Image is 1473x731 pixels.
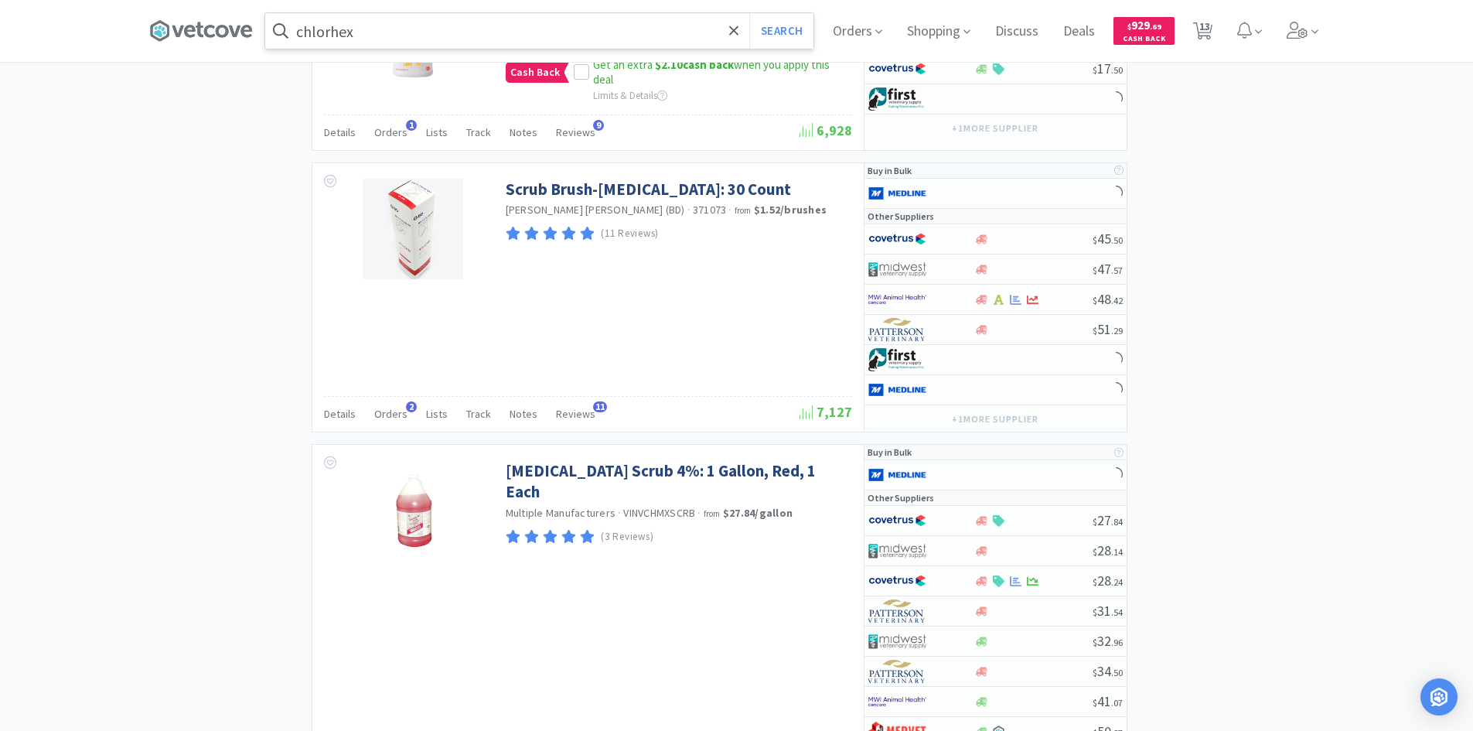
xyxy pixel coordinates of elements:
span: . 50 [1111,667,1123,678]
span: 7,127 [800,403,852,421]
span: $ [1093,325,1097,336]
img: 22a90fa0987841178bdb8b6749cf936d_39418.png [378,460,447,561]
img: 67d67680309e4a0bb49a5ff0391dcc42_6.png [868,87,926,111]
span: 31 [1093,602,1123,620]
span: VINVCHMXSCRB [623,506,695,520]
div: Open Intercom Messenger [1420,678,1458,716]
span: Details [324,125,356,139]
button: +1more supplier [944,408,1045,430]
span: $ [1093,637,1097,648]
img: f5e969b455434c6296c6d81ef179fa71_3.png [868,318,926,341]
span: 51 [1093,320,1123,338]
span: 6,928 [800,121,852,139]
span: . 42 [1111,295,1123,306]
span: 371073 [693,203,727,217]
span: from [735,205,752,216]
span: Notes [510,125,537,139]
p: Other Suppliers [868,209,934,224]
span: $ [1127,22,1131,32]
a: [PERSON_NAME] [PERSON_NAME] (BD) [506,203,685,217]
span: Lists [426,125,448,139]
img: f6b2451649754179b5b4e0c70c3f7cb0_2.png [868,690,926,713]
p: Buy in Bulk [868,445,912,459]
span: Orders [374,125,407,139]
span: . 14 [1111,546,1123,558]
span: · [697,506,701,520]
span: Details [324,407,356,421]
span: Lists [426,407,448,421]
span: 48 [1093,290,1123,308]
span: 32 [1093,632,1123,650]
span: from [704,508,721,519]
span: Limits & Details [593,89,667,102]
strong: cash back [655,57,734,72]
img: a646391c64b94eb2892348a965bf03f3_134.png [868,182,926,205]
span: 17 [1093,60,1123,77]
span: $ [1093,667,1097,678]
span: $ [1093,576,1097,588]
span: . 24 [1111,576,1123,588]
a: [MEDICAL_DATA] Scrub 4%: 1 Gallon, Red, 1 Each [506,460,848,503]
span: Orders [374,407,407,421]
img: 4dd14cff54a648ac9e977f0c5da9bc2e_5.png [868,258,926,281]
button: Search [749,13,813,49]
span: $ [1093,546,1097,558]
span: $2.10 [655,57,683,72]
span: $ [1093,697,1097,709]
span: 34 [1093,662,1123,680]
img: 67d67680309e4a0bb49a5ff0391dcc42_6.png [868,348,926,371]
span: . 50 [1111,64,1123,76]
span: 9 [593,120,604,131]
img: f6b2451649754179b5b4e0c70c3f7cb0_2.png [868,288,926,311]
span: 28 [1093,572,1123,589]
span: Reviews [556,125,595,139]
span: Reviews [556,407,595,421]
img: a646391c64b94eb2892348a965bf03f3_134.png [868,378,926,401]
span: 929 [1127,18,1161,32]
p: Buy in Bulk [868,163,912,178]
span: Track [466,407,491,421]
a: Deals [1057,25,1101,39]
strong: $27.84 / gallon [723,506,793,520]
img: 77fca1acd8b6420a9015268ca798ef17_1.png [868,509,926,532]
span: . 54 [1111,606,1123,618]
span: Get an extra when you apply this deal [593,57,830,87]
span: $ [1093,265,1097,276]
span: . 07 [1111,697,1123,709]
img: f5e969b455434c6296c6d81ef179fa71_3.png [868,660,926,683]
span: . 84 [1111,516,1123,528]
span: Track [466,125,491,139]
span: $ [1093,234,1097,246]
span: 2 [406,401,417,412]
span: $ [1093,516,1097,528]
img: 77fca1acd8b6420a9015268ca798ef17_1.png [868,227,926,251]
span: $ [1093,295,1097,306]
img: 910451272cb54fb3bf4c7b626553c61c_135013.jpeg [363,179,463,279]
p: Other Suppliers [868,490,934,505]
img: 77fca1acd8b6420a9015268ca798ef17_1.png [868,569,926,593]
img: 4dd14cff54a648ac9e977f0c5da9bc2e_5.png [868,630,926,653]
strong: $1.52 / brushes [754,203,827,217]
span: Cash Back [1123,35,1165,45]
span: Notes [510,407,537,421]
span: . 96 [1111,637,1123,648]
input: Search by item, sku, manufacturer, ingredient, size... [265,13,813,49]
p: (11 Reviews) [601,226,659,242]
span: · [618,506,621,520]
a: Multiple Manufacturers [506,506,616,520]
span: 47 [1093,260,1123,278]
span: $ [1093,606,1097,618]
span: $ [1093,64,1097,76]
img: 4dd14cff54a648ac9e977f0c5da9bc2e_5.png [868,539,926,562]
span: . 50 [1111,234,1123,246]
span: 11 [593,401,607,412]
span: · [728,203,731,217]
span: . 69 [1150,22,1161,32]
span: . 29 [1111,325,1123,336]
a: Discuss [989,25,1045,39]
span: Cash Back [506,63,564,82]
span: 41 [1093,692,1123,710]
img: a646391c64b94eb2892348a965bf03f3_134.png [868,463,926,487]
img: f5e969b455434c6296c6d81ef179fa71_3.png [868,599,926,623]
a: $929.69Cash Back [1113,10,1175,52]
